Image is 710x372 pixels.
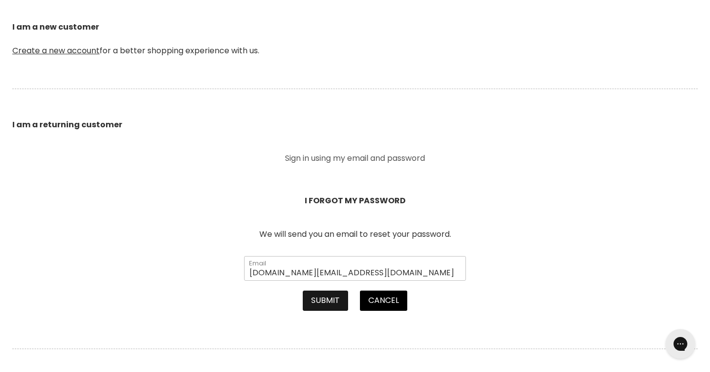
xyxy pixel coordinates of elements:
[244,230,466,239] p: We will send you an email to reset your password.
[244,154,466,162] p: Sign in using my email and password
[12,119,122,130] b: I am a returning customer
[12,21,99,33] b: I am a new customer
[12,45,100,56] a: Create a new account
[360,291,407,310] button: Cancel
[305,195,406,206] b: I FORGOT MY PASSWORD
[303,291,348,310] button: Submit
[661,326,700,362] iframe: Gorgias live chat messenger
